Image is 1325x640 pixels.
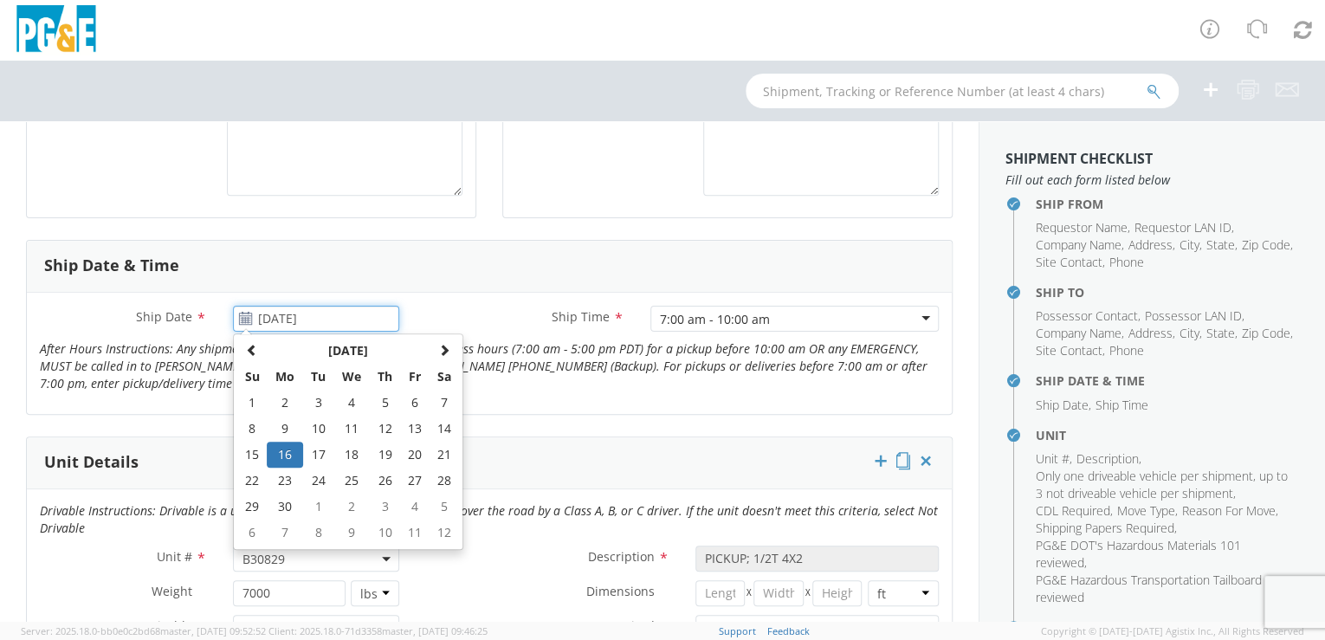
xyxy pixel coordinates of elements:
div: 7:00 am - 10:00 am [660,311,770,328]
input: Length [695,580,746,606]
td: 8 [303,520,333,546]
li: , [1242,236,1293,254]
span: PG&E DOT's Hazardous Materials 101 reviewed [1036,537,1241,571]
li: , [1036,254,1105,271]
span: Drivable [144,617,192,634]
img: pge-logo-06675f144f4cfa6a6814.png [13,5,100,56]
span: Requestor LAN ID [1134,219,1231,236]
li: , [1036,537,1295,572]
span: Address [1128,236,1173,253]
li: , [1036,450,1072,468]
td: 19 [370,442,400,468]
span: Next Month [438,344,450,356]
span: City [1180,236,1199,253]
td: 25 [333,468,370,494]
td: 1 [237,390,268,416]
input: Height [812,580,863,606]
td: 21 [430,442,459,468]
span: Possessor LAN ID [1145,307,1242,324]
input: Shipment, Tracking or Reference Number (at least 4 chars) [746,74,1179,108]
td: 27 [400,468,430,494]
span: Only one driveable vehicle per shipment, up to 3 not driveable vehicle per shipment [1036,468,1288,501]
span: Unit # [1036,450,1070,467]
th: Fr [400,364,430,390]
td: 2 [267,390,303,416]
td: 6 [400,390,430,416]
li: , [1182,502,1278,520]
span: Shipping Papers Required [1036,520,1174,536]
li: , [1036,219,1130,236]
td: 30 [267,494,303,520]
span: Site Contact [1036,254,1102,270]
span: Description [1076,450,1139,467]
td: 28 [430,468,459,494]
span: Server: 2025.18.0-bb0e0c2bd68 [21,624,266,637]
span: Move Type [1117,502,1175,519]
i: Drivable Instructions: Drivable is a unit that is roadworthy and can be driven over the road by a... [40,502,938,536]
span: master, [DATE] 09:46:25 [382,624,488,637]
td: 8 [237,416,268,442]
h3: Unit Details [44,454,139,471]
li: , [1076,450,1141,468]
li: , [1036,502,1113,520]
span: CDL Required [1036,502,1110,519]
a: Support [719,624,756,637]
td: 29 [237,494,268,520]
span: Ship Date [1036,397,1089,413]
li: , [1206,325,1238,342]
span: Ship Time [1096,397,1148,413]
th: Sa [430,364,459,390]
h4: Unit [1036,429,1299,442]
td: 9 [267,416,303,442]
td: 6 [237,520,268,546]
span: PG&E Hazardous Transportation Tailboard reviewed [1036,572,1262,605]
li: , [1036,397,1091,414]
span: City [1180,325,1199,341]
span: Company Name [1036,325,1121,341]
li: , [1242,325,1293,342]
th: Select Month [267,338,429,364]
th: Mo [267,364,303,390]
td: 13 [400,416,430,442]
span: X [745,580,753,606]
span: Phone [1109,342,1144,359]
li: , [1036,307,1141,325]
span: master, [DATE] 09:52:52 [160,624,266,637]
span: Possessor Contact [1036,307,1138,324]
td: 1 [303,494,333,520]
li: , [1036,325,1124,342]
span: Phone [1109,254,1144,270]
li: , [1036,342,1105,359]
td: 10 [370,520,400,546]
li: , [1180,325,1202,342]
h4: Ship To [1036,286,1299,299]
span: B30829 [233,546,400,572]
span: Fill out each form listed below [1005,171,1299,189]
span: Description [588,548,655,565]
span: Ship Time [552,308,610,325]
span: Unit # [157,548,192,565]
td: 7 [430,390,459,416]
li: , [1134,219,1234,236]
span: State [1206,236,1235,253]
th: Th [370,364,400,390]
th: Tu [303,364,333,390]
td: 17 [303,442,333,468]
td: 22 [237,468,268,494]
td: 12 [430,520,459,546]
span: State [1206,325,1235,341]
span: Site Contact [1036,342,1102,359]
td: 9 [333,520,370,546]
th: We [333,364,370,390]
li: , [1036,236,1124,254]
a: Feedback [767,624,810,637]
span: Zip Code [1242,236,1290,253]
td: 4 [333,390,370,416]
td: 11 [400,520,430,546]
span: Weight [152,583,192,599]
h4: Ship Date & Time [1036,374,1299,387]
td: 20 [400,442,430,468]
td: 11 [333,416,370,442]
div: N - CDL Not Required [705,620,830,637]
td: 3 [303,390,333,416]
